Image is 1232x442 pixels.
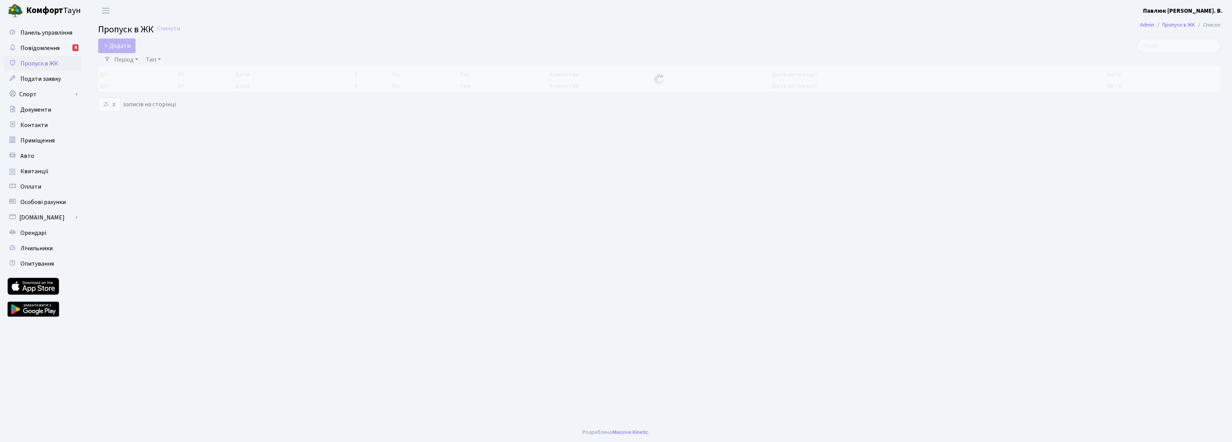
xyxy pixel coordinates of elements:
span: Повідомлення [20,44,60,52]
b: Комфорт [26,4,63,17]
span: Подати заявку [20,75,61,83]
a: Особові рахунки [4,194,81,210]
a: Лічильники [4,241,81,256]
span: Авто [20,152,34,160]
a: Оплати [4,179,81,194]
img: Обробка... [653,73,666,85]
b: Павлюк [PERSON_NAME]. В. [1143,7,1223,15]
a: Подати заявку [4,71,81,87]
span: Лічильники [20,244,53,253]
span: Додати [103,42,131,50]
a: Admin [1140,21,1154,29]
a: Приміщення [4,133,81,148]
a: Павлюк [PERSON_NAME]. В. [1143,6,1223,15]
a: Повідомлення4 [4,40,81,56]
li: Список [1195,21,1220,29]
span: Оплати [20,182,41,191]
span: Приміщення [20,136,55,145]
a: Пропуск в ЖК [4,56,81,71]
span: Орендарі [20,229,46,237]
span: Пропуск в ЖК [20,59,58,68]
select: записів на сторінці [98,97,121,112]
span: Особові рахунки [20,198,66,206]
span: Панель управління [20,28,72,37]
a: Пропуск в ЖК [1162,21,1195,29]
a: Опитування [4,256,81,271]
label: записів на сторінці [98,97,176,112]
a: Авто [4,148,81,164]
a: Квитанції [4,164,81,179]
a: Документи [4,102,81,117]
span: Документи [20,105,51,114]
span: Опитування [20,260,54,268]
a: Скинути [157,25,180,32]
span: Контакти [20,121,48,129]
div: 4 [72,44,79,51]
a: Massive Kinetic [613,428,648,436]
a: Орендарі [4,225,81,241]
a: Спорт [4,87,81,102]
span: Квитанції [20,167,49,176]
button: Переключити навігацію [96,4,115,17]
img: logo.png [8,3,23,18]
a: Додати [98,39,136,53]
span: Пропуск в ЖК [98,23,154,36]
input: Пошук... [1137,39,1220,53]
a: Панель управління [4,25,81,40]
a: Контакти [4,117,81,133]
a: Період [111,53,141,66]
span: Таун [26,4,81,17]
a: [DOMAIN_NAME] [4,210,81,225]
a: Тип [143,53,164,66]
nav: breadcrumb [1128,17,1232,33]
div: Розроблено . [583,428,649,437]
